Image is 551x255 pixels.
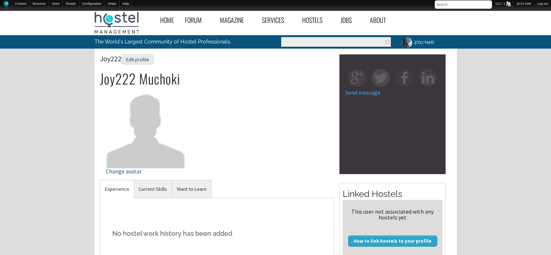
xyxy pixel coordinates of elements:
[121,54,154,65] div: Edit profile
[372,69,389,87] img: tw-square.png
[179,12,214,28] a: Forum
[281,37,391,47] input: Enter the terms you wish to search for.
[335,12,364,28] a: Jobs
[256,12,297,28] a: Services
[95,12,139,34] img: Hostel Management Home
[396,35,438,49] a: JjYzz Nett
[419,69,437,87] img: in-square.png
[401,36,413,49] img: JjYzz Nett's picture
[214,12,256,28] a: Magazine
[134,180,172,198] a: Current Skills
[95,35,246,48] p: The World's Largest Community of Hostel Professionals.
[297,12,335,28] a: Hostels
[364,12,398,28] a: About
[100,71,334,86] h2: Joy222 Muchoki
[100,54,154,63] span: Joy222
[345,89,380,96] a: Send message
[348,235,437,246] a: How to link hostels to your profile
[396,69,413,87] img: fb-square.png
[106,124,186,174] a: Change avatar
[172,180,211,198] a: Want to Learn
[343,188,442,200] h2: Linked Hostels
[106,168,186,174] div: Change avatar
[100,180,134,198] a: Experience
[3,0,9,9] img: Home
[106,88,186,168] img: Joy222's picture
[155,12,179,28] a: Home
[121,54,154,63] a: Edit profile
[435,0,492,9] input: Search
[106,222,329,244] h5: No hostel work history has been added
[348,69,366,87] img: gp-square.png
[346,209,439,220] div: This user not associated with any hostels yet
